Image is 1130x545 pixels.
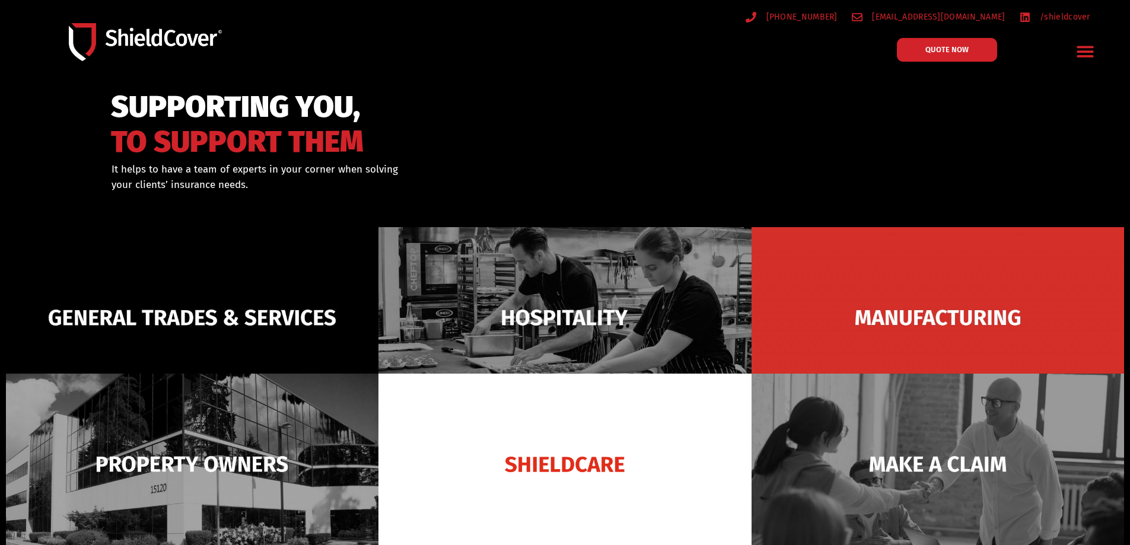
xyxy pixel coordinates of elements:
a: /shieldcover [1020,9,1090,24]
div: It helps to have a team of experts in your corner when solving [112,162,626,192]
div: Menu Toggle [1072,37,1100,65]
span: QUOTE NOW [925,46,969,53]
span: SUPPORTING YOU, [111,95,364,119]
p: your clients’ insurance needs. [112,177,626,193]
span: [EMAIL_ADDRESS][DOMAIN_NAME] [869,9,1005,24]
a: QUOTE NOW [897,38,997,62]
span: [PHONE_NUMBER] [763,9,838,24]
span: /shieldcover [1037,9,1090,24]
img: Shield-Cover-Underwriting-Australia-logo-full [69,23,222,60]
a: [PHONE_NUMBER] [746,9,838,24]
a: [EMAIL_ADDRESS][DOMAIN_NAME] [852,9,1005,24]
